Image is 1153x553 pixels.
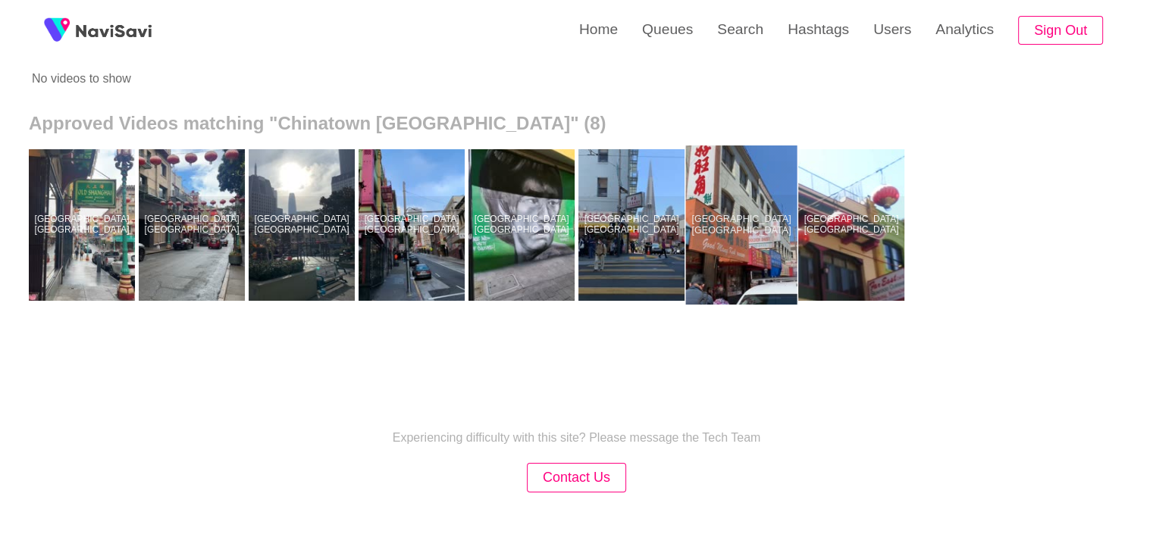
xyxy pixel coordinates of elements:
[38,11,76,49] img: fireSpot
[29,149,139,301] a: [GEOGRAPHIC_DATA] [GEOGRAPHIC_DATA]Chinatown San Francisco
[359,149,468,301] a: [GEOGRAPHIC_DATA] [GEOGRAPHIC_DATA]Chinatown San Francisco
[527,463,626,492] button: Contact Us
[1018,16,1103,45] button: Sign Out
[29,113,1124,134] h2: Approved Videos matching "Chinatown [GEOGRAPHIC_DATA]" (8)
[76,23,152,38] img: fireSpot
[798,149,908,301] a: [GEOGRAPHIC_DATA] [GEOGRAPHIC_DATA]Chinatown San Francisco
[29,60,1014,98] p: No videos to show
[527,471,626,484] a: Contact Us
[249,149,359,301] a: [GEOGRAPHIC_DATA] [GEOGRAPHIC_DATA]Chinatown San Francisco
[393,431,761,445] p: Experiencing difficulty with this site? Please message the Tech Team
[139,149,249,301] a: [GEOGRAPHIC_DATA] [GEOGRAPHIC_DATA]Chinatown San Francisco
[688,149,798,301] a: [GEOGRAPHIC_DATA] [GEOGRAPHIC_DATA]Chinatown San Francisco
[468,149,578,301] a: [GEOGRAPHIC_DATA] [GEOGRAPHIC_DATA]Chinatown San Francisco
[578,149,688,301] a: [GEOGRAPHIC_DATA] [GEOGRAPHIC_DATA]Chinatown San Francisco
